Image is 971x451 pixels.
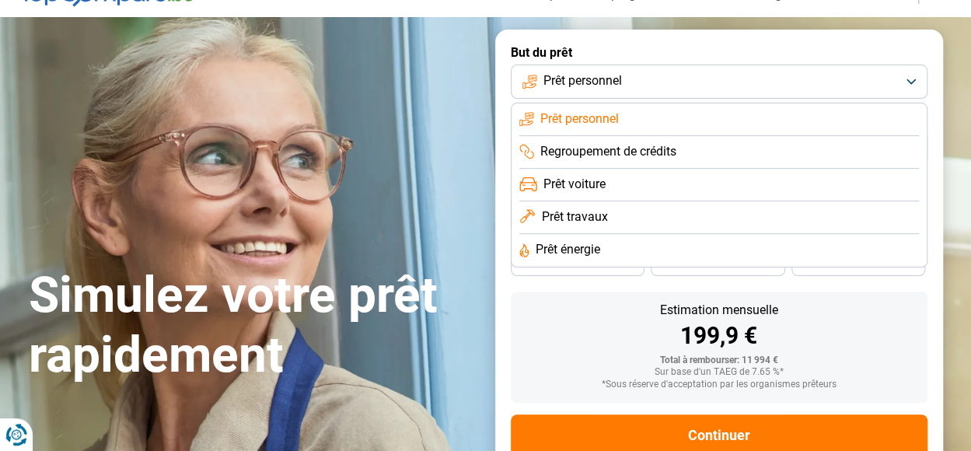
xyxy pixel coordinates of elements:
[523,379,915,390] div: *Sous réserve d'acceptation par les organismes prêteurs
[523,355,915,366] div: Total à rembourser: 11 994 €
[523,367,915,378] div: Sur base d'un TAEG de 7.65 %*
[540,143,676,160] span: Regroupement de crédits
[543,72,622,89] span: Prêt personnel
[536,241,600,258] span: Prêt énergie
[523,304,915,316] div: Estimation mensuelle
[523,324,915,348] div: 199,9 €
[543,176,606,193] span: Prêt voiture
[511,65,927,99] button: Prêt personnel
[541,208,607,226] span: Prêt travaux
[841,260,875,269] span: 24 mois
[511,45,927,60] label: But du prêt
[561,260,595,269] span: 36 mois
[29,266,477,386] h1: Simulez votre prêt rapidement
[700,260,735,269] span: 30 mois
[540,110,619,128] span: Prêt personnel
